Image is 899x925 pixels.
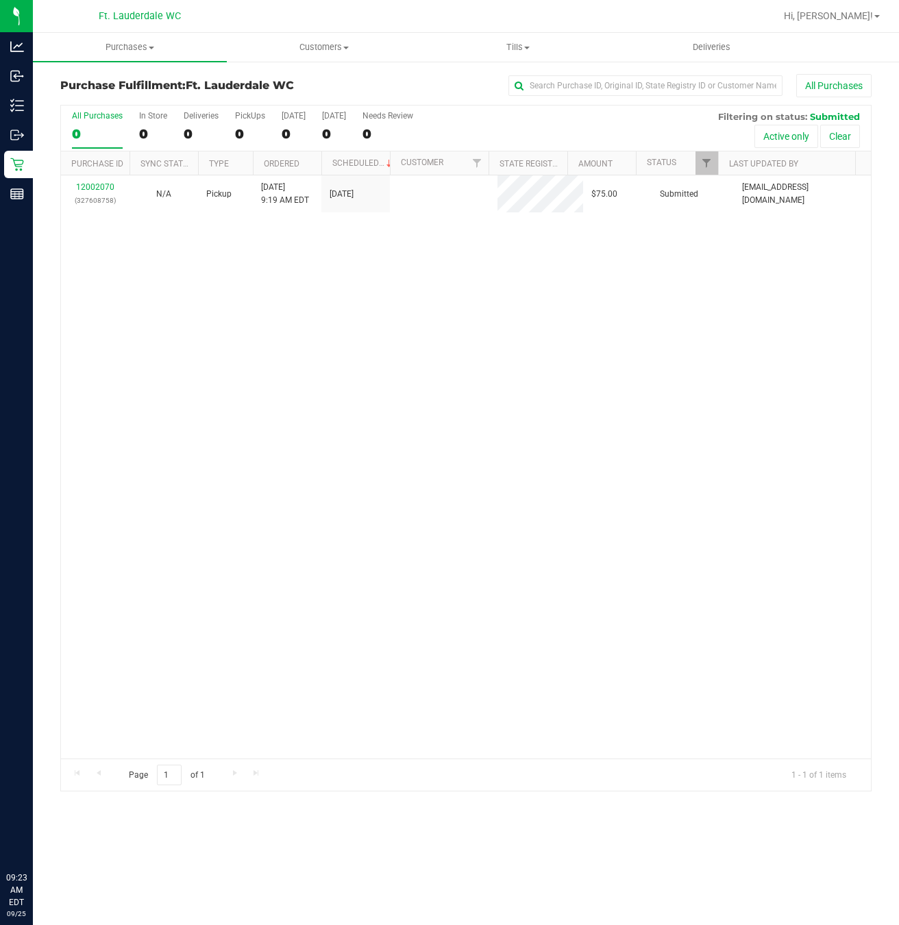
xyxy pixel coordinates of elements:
span: Filtering on status: [718,111,807,122]
div: Needs Review [362,111,413,121]
div: Deliveries [184,111,219,121]
a: Scheduled [332,158,395,168]
button: N/A [156,188,171,201]
p: (327608758) [69,194,121,207]
div: 0 [184,126,219,142]
button: Clear [820,125,860,148]
div: 0 [139,126,167,142]
a: Ordered [264,159,299,169]
span: Not Applicable [156,189,171,199]
span: Ft. Lauderdale WC [186,79,294,92]
span: Customers [227,41,420,53]
div: PickUps [235,111,265,121]
span: [DATE] [330,188,354,201]
a: Filter [466,151,489,175]
span: 1 - 1 of 1 items [780,765,857,785]
a: Purchases [33,33,227,62]
a: Deliveries [615,33,809,62]
span: [DATE] 9:19 AM EDT [261,181,309,207]
div: 0 [322,126,346,142]
a: Customers [227,33,421,62]
a: 12002070 [76,182,114,192]
a: Status [647,158,676,167]
inline-svg: Inventory [10,99,24,112]
div: 0 [72,126,123,142]
a: Type [209,159,229,169]
div: 0 [282,126,306,142]
span: Purchases [33,41,227,53]
a: State Registry ID [500,159,571,169]
a: Filter [695,151,718,175]
div: All Purchases [72,111,123,121]
span: Submitted [660,188,698,201]
span: Pickup [206,188,232,201]
p: 09/25 [6,909,27,919]
span: Page of 1 [117,765,216,786]
a: Sync Status [140,159,193,169]
input: Search Purchase ID, Original ID, State Registry ID or Customer Name... [508,75,783,96]
button: All Purchases [796,74,872,97]
iframe: Resource center [14,815,55,856]
span: [EMAIL_ADDRESS][DOMAIN_NAME] [742,181,863,207]
a: Amount [578,159,613,169]
div: [DATE] [322,111,346,121]
span: $75.00 [591,188,617,201]
span: Deliveries [674,41,749,53]
div: 0 [362,126,413,142]
p: 09:23 AM EDT [6,872,27,909]
input: 1 [157,765,182,786]
a: Tills [421,33,615,62]
inline-svg: Outbound [10,128,24,142]
inline-svg: Retail [10,158,24,171]
div: [DATE] [282,111,306,121]
span: Hi, [PERSON_NAME]! [784,10,873,21]
inline-svg: Inbound [10,69,24,83]
a: Last Updated By [729,159,798,169]
inline-svg: Analytics [10,40,24,53]
span: Ft. Lauderdale WC [99,10,181,22]
span: Tills [421,41,614,53]
div: In Store [139,111,167,121]
inline-svg: Reports [10,187,24,201]
h3: Purchase Fulfillment: [60,79,331,92]
a: Purchase ID [71,159,123,169]
button: Active only [754,125,818,148]
div: 0 [235,126,265,142]
a: Customer [401,158,443,167]
span: Submitted [810,111,860,122]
